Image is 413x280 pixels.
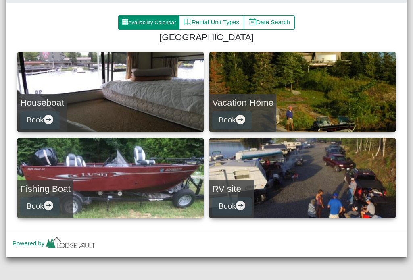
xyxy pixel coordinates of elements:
button: calendar dateDate Search [244,15,295,30]
svg: book [184,18,192,26]
button: grid3x3 gap fillAvailability Calendar [118,15,179,30]
svg: arrow right circle fill [44,115,53,124]
h4: Vacation Home [212,97,273,108]
button: Bookarrow right circle fill [212,197,252,216]
button: bookRental Unit Types [179,15,244,30]
h4: [GEOGRAPHIC_DATA] [21,32,392,43]
svg: arrow right circle fill [44,201,53,210]
h4: RV site [212,183,252,194]
svg: arrow right circle fill [236,201,245,210]
a: Powered by [13,240,97,247]
h4: Fishing Boat [20,183,71,194]
img: lv-small.ca335149.png [44,235,97,253]
svg: calendar date [249,18,257,26]
button: Bookarrow right circle fill [20,197,60,216]
h4: Houseboat [20,97,64,108]
svg: grid3x3 gap fill [122,19,128,25]
button: Bookarrow right circle fill [212,111,252,129]
svg: arrow right circle fill [236,115,245,124]
button: Bookarrow right circle fill [20,111,60,129]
